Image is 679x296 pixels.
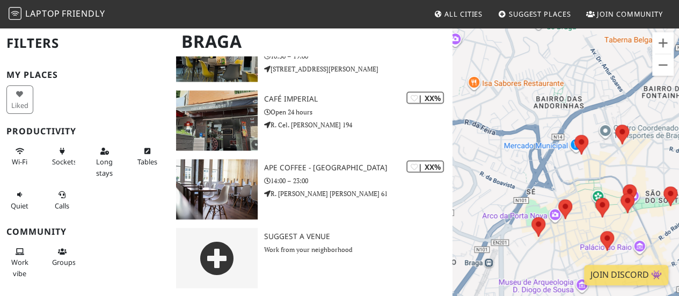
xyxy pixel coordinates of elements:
[6,227,163,237] h3: Community
[584,265,668,285] a: Join Discord 👾
[264,119,452,129] p: R. Cel. [PERSON_NAME] 194
[55,201,69,211] span: Video/audio calls
[6,142,33,171] button: Wi-Fi
[264,94,452,103] h3: Café Imperial
[11,201,28,211] span: Quiet
[91,142,118,182] button: Long stays
[444,9,483,19] span: All Cities
[96,157,113,177] span: Long stays
[597,9,663,19] span: Join Community
[429,4,487,24] a: All Cities
[582,4,667,24] a: Join Community
[264,232,452,241] h3: Suggest a Venue
[25,8,60,19] span: Laptop
[494,4,575,24] a: Suggest Places
[264,175,452,185] p: 14:00 – 23:00
[652,32,674,54] button: Inzoomen
[264,244,452,254] p: Work from your neighborhood
[652,54,674,76] button: Uitzoomen
[6,126,163,136] h3: Productivity
[176,159,258,219] img: APE Coffee - Braga
[170,159,452,219] a: APE Coffee - Braga | XX% APE Coffee - [GEOGRAPHIC_DATA] 14:00 – 23:00 R. [PERSON_NAME] [PERSON_NA...
[264,188,452,198] p: R. [PERSON_NAME] [PERSON_NAME] 61
[6,27,163,60] h2: Filters
[264,106,452,117] p: Open 24 hours
[62,8,105,19] span: Friendly
[9,5,105,24] a: LaptopFriendly LaptopFriendly
[173,27,450,56] h1: Braga
[176,90,258,150] img: Café Imperial
[170,228,452,288] a: Suggest a Venue Work from your neighborhood
[12,157,27,167] span: Stable Wi-Fi
[134,142,160,171] button: Tables
[176,228,258,288] img: gray-place-d2bdb4477600e061c01bd816cc0f2ef0cfcb1ca9e3ad78868dd16fb2af073a21.png
[9,7,21,20] img: LaptopFriendly
[52,157,77,167] span: Power sockets
[406,91,444,104] div: | XX%
[52,257,76,267] span: Group tables
[137,157,157,167] span: Work-friendly tables
[49,243,76,271] button: Groups
[264,163,452,172] h3: APE Coffee - [GEOGRAPHIC_DATA]
[6,70,163,80] h3: My Places
[49,142,76,171] button: Sockets
[406,160,444,172] div: | XX%
[509,9,571,19] span: Suggest Places
[11,257,28,278] span: People working
[49,186,76,214] button: Calls
[6,186,33,214] button: Quiet
[170,90,452,150] a: Café Imperial | XX% Café Imperial Open 24 hours R. Cel. [PERSON_NAME] 194
[6,243,33,282] button: Work vibe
